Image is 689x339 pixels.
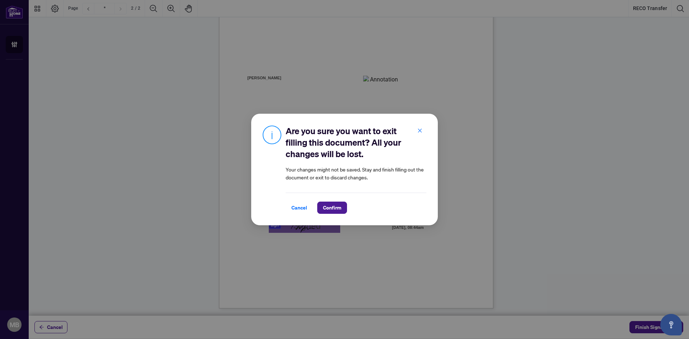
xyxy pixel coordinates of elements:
[286,125,426,160] h2: Are you sure you want to exit filling this document? All your changes will be lost.
[317,202,347,214] button: Confirm
[286,202,313,214] button: Cancel
[660,314,682,335] button: Open asap
[417,128,422,133] span: close
[286,165,426,181] article: Your changes might not be saved. Stay and finish filling out the document or exit to discard chan...
[291,202,307,213] span: Cancel
[263,125,281,144] img: Info Icon
[323,202,341,213] span: Confirm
